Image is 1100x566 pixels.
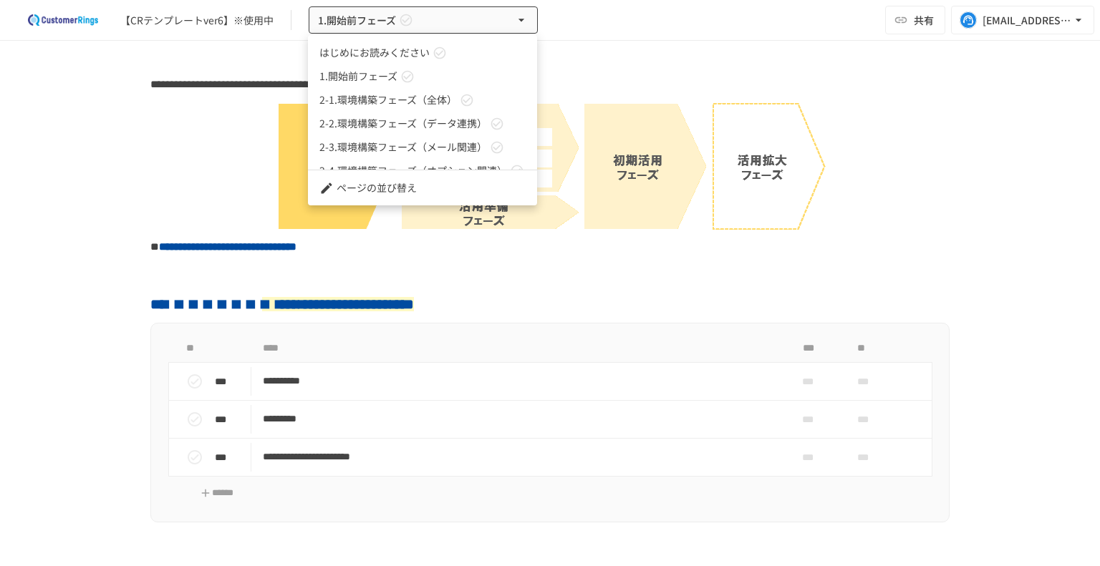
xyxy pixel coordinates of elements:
span: 2-2.環境構築フェーズ（データ連携） [319,116,487,131]
li: ページの並び替え [308,176,537,200]
span: 2-3.環境構築フェーズ（メール関連） [319,140,487,155]
span: はじめにお読みください [319,45,430,60]
span: 2-4.環境構築フェーズ（オプション関連） [319,163,507,178]
span: 2-1.環境構築フェーズ（全体） [319,92,457,107]
span: 1.開始前フェーズ [319,69,397,84]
